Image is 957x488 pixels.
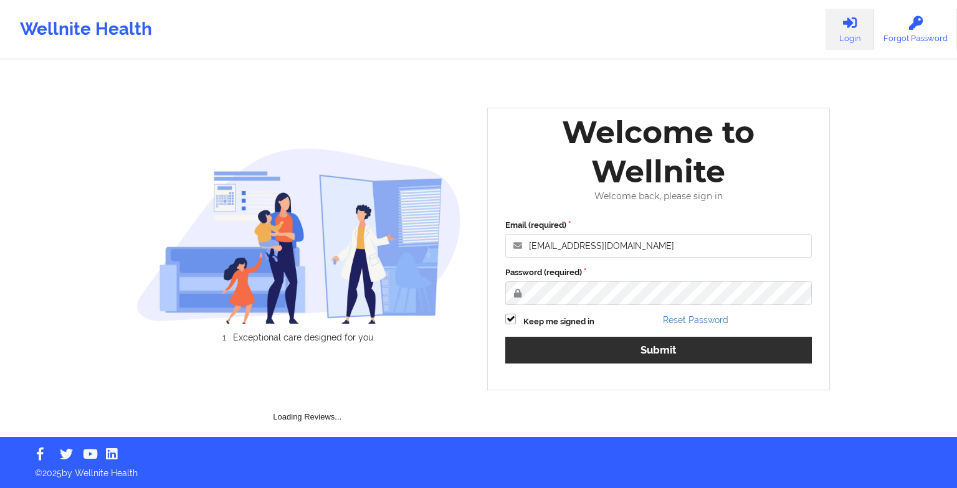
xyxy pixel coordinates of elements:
[523,316,594,328] label: Keep me signed in
[26,458,931,479] p: © 2025 by Wellnite Health
[505,266,812,279] label: Password (required)
[497,113,821,191] div: Welcome to Wellnite
[497,191,821,202] div: Welcome back, please sign in
[147,332,461,342] li: Exceptional care designed for you.
[136,364,479,423] div: Loading Reviews...
[136,148,462,324] img: wellnite-auth-hero_200.c722682e.png
[826,9,874,50] a: Login
[874,9,957,50] a: Forgot Password
[663,315,728,325] a: Reset Password
[505,337,812,364] button: Submit
[505,234,812,258] input: Email address
[505,219,812,232] label: Email (required)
